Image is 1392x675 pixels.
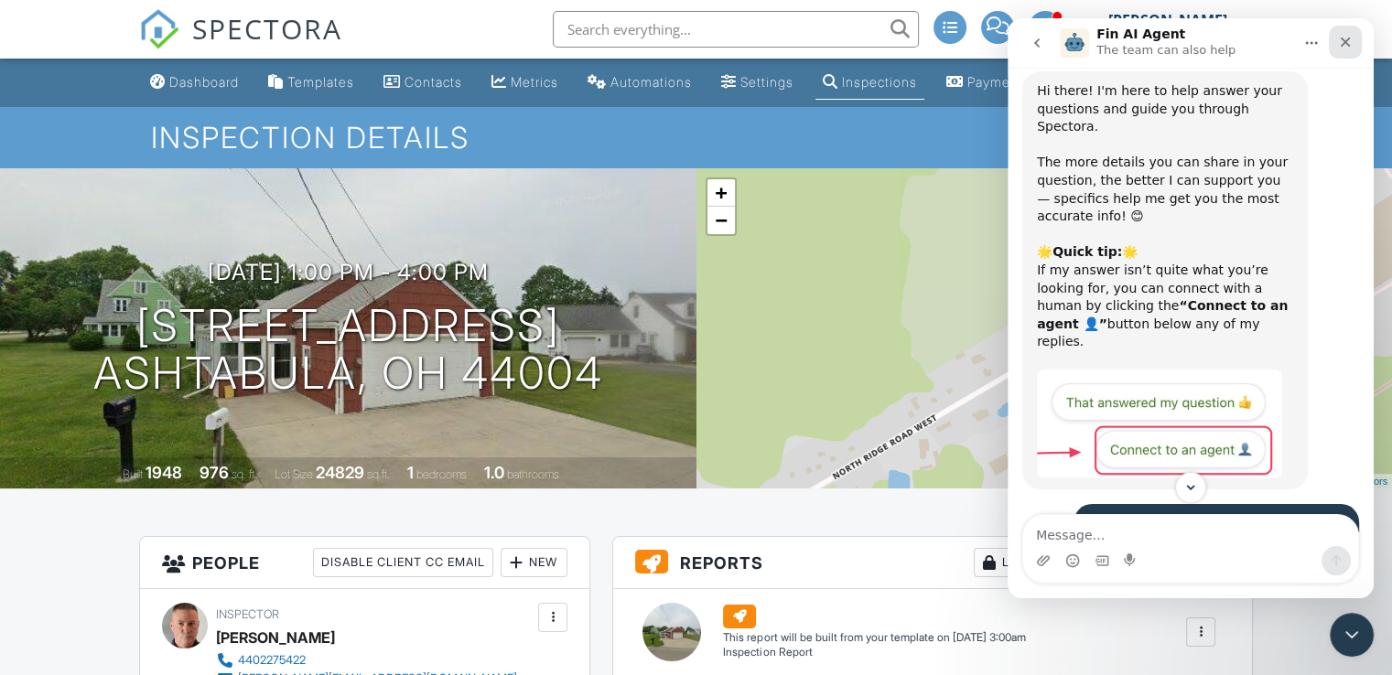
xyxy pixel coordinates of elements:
div: Templates [287,74,354,90]
div: Metrics [511,74,558,90]
div: Locked [974,548,1061,577]
div: [PERSON_NAME] [216,624,335,651]
div: 4402275422 [238,653,306,668]
a: Payments [939,66,1038,100]
div: 1.0 [484,463,504,482]
div: Inspection Report [723,645,1025,660]
iframe: Intercom live chat [1008,18,1374,598]
div: 976 [200,463,229,482]
a: 4402275422 [216,651,517,670]
h1: Inspection Details [151,122,1241,154]
h3: People [140,537,589,589]
a: Metrics [484,66,566,100]
iframe: Intercom live chat [1330,613,1374,657]
span: bathrooms [507,467,559,481]
a: Zoom in [707,179,735,207]
span: bedrooms [416,467,467,481]
div: This report will be built from your template on [DATE] 3:00am [723,630,1025,645]
div: Inspections [842,74,917,90]
span: Lot Size [275,467,313,481]
span: Inspector [216,607,279,621]
span: SPECTORA [192,9,342,48]
h1: [STREET_ADDRESS] Ashtabula, OH 44004 [93,302,603,399]
span: Built [123,467,143,481]
a: Settings [714,66,801,100]
a: Contacts [376,66,469,100]
span: sq.ft. [367,467,390,481]
div: Settings [740,74,793,90]
h3: Reports [613,537,1252,589]
a: Dashboard [143,66,246,100]
a: Templates [261,66,361,100]
div: Automations [610,74,692,90]
div: 1948 [146,463,182,482]
a: Zoom out [707,207,735,234]
img: The Best Home Inspection Software - Spectora [139,9,179,49]
a: Automations (Advanced) [580,66,699,100]
div: New [501,548,567,577]
div: [PERSON_NAME] [1108,11,1227,29]
a: Inspections [815,66,924,100]
div: Payments [967,74,1031,90]
a: SPECTORA [139,25,342,63]
input: Search everything... [553,11,919,48]
div: 24829 [316,463,364,482]
span: sq. ft. [232,467,257,481]
div: Contacts [405,74,462,90]
div: Dashboard [169,74,239,90]
h3: [DATE] 1:00 pm - 4:00 pm [208,260,489,284]
div: 1 [407,463,414,482]
div: Disable Client CC Email [313,548,493,577]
